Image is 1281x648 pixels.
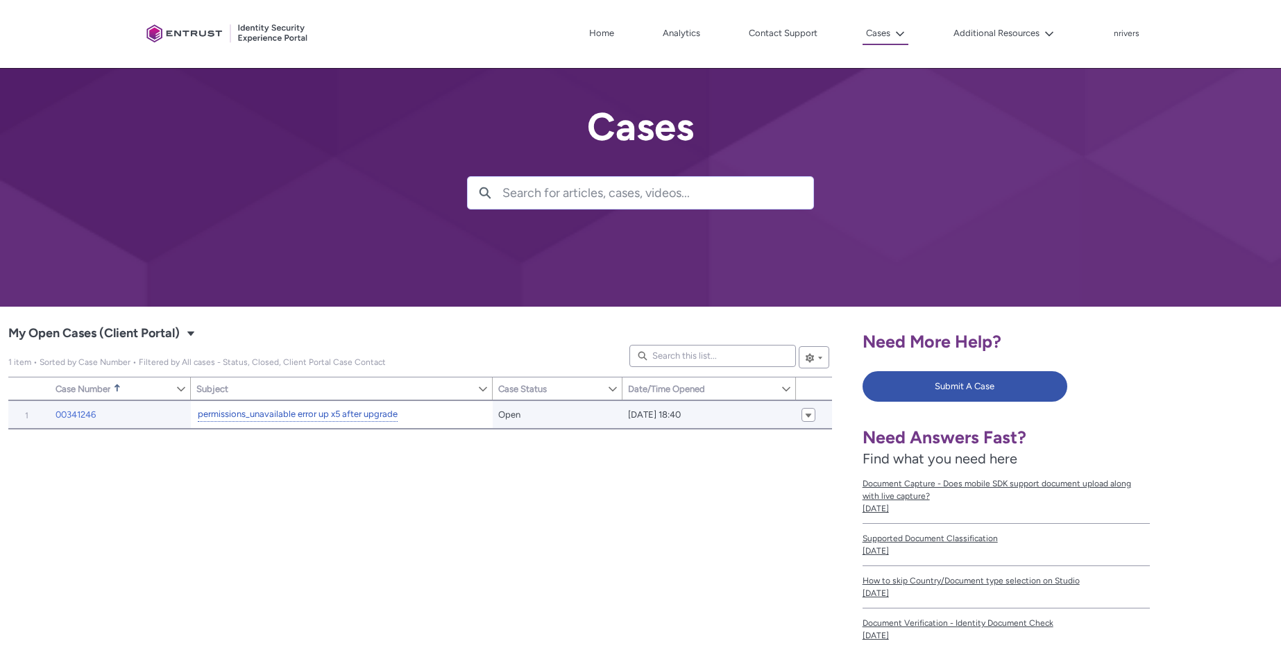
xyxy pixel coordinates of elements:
[586,23,618,44] a: Home
[863,477,1150,502] span: Document Capture - Does mobile SDK support document upload along with live capture?
[863,504,889,513] lightning-formatted-date-time: [DATE]
[863,631,889,640] lightning-formatted-date-time: [DATE]
[863,371,1068,402] button: Submit A Case
[745,23,821,44] a: Contact Support
[863,617,1150,629] span: Document Verification - Identity Document Check
[950,23,1058,44] button: Additional Resources
[1113,26,1140,40] button: User Profile nrivers
[863,588,889,598] lightning-formatted-date-time: [DATE]
[56,384,110,394] span: Case Number
[468,177,502,209] button: Search
[498,408,520,422] span: Open
[659,23,704,44] a: Analytics, opens in new tab
[863,450,1017,467] span: Find what you need here
[50,377,176,400] a: Case Number
[863,469,1150,524] a: Document Capture - Does mobile SDK support document upload along with live capture?[DATE]
[863,23,908,45] button: Cases
[502,177,813,209] input: Search for articles, cases, videos...
[863,574,1150,587] span: How to skip Country/Document type selection on Studio
[183,325,199,341] button: Select a List View: Cases
[493,377,607,400] a: Case Status
[1114,29,1139,39] p: nrivers
[191,377,477,400] a: Subject
[628,408,681,422] span: [DATE] 18:40
[863,532,1150,545] span: Supported Document Classification
[799,346,829,368] button: List View Controls
[863,427,1150,448] h1: Need Answers Fast?
[467,105,814,148] h2: Cases
[863,524,1150,566] a: Supported Document Classification[DATE]
[863,566,1150,608] a: How to skip Country/Document type selection on Studio[DATE]
[622,377,781,400] a: Date/Time Opened
[8,323,180,345] span: My Open Cases (Client Portal)
[863,546,889,556] lightning-formatted-date-time: [DATE]
[8,400,832,429] table: My Open Cases (Client Portal)
[198,407,398,422] a: permissions_unavailable error up x5 after upgrade
[863,331,1001,352] span: Need More Help?
[629,345,796,367] input: Search this list...
[56,408,96,422] a: 00341246
[8,357,386,367] span: My Open Cases (Client Portal)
